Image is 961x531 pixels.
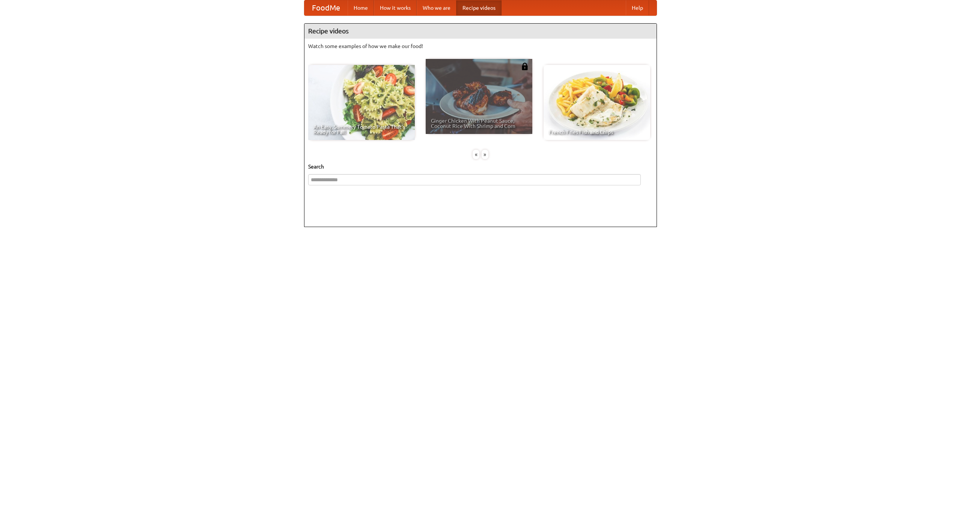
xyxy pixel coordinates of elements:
[417,0,456,15] a: Who we are
[521,63,529,70] img: 483408.png
[374,0,417,15] a: How it works
[304,24,657,39] h4: Recipe videos
[313,124,410,135] span: An Easy, Summery Tomato Pasta That's Ready for Fall
[473,150,479,159] div: «
[549,129,645,135] span: French Fries Fish and Chips
[308,163,653,170] h5: Search
[544,65,650,140] a: French Fries Fish and Chips
[482,150,488,159] div: »
[304,0,348,15] a: FoodMe
[456,0,502,15] a: Recipe videos
[348,0,374,15] a: Home
[308,42,653,50] p: Watch some examples of how we make our food!
[626,0,649,15] a: Help
[308,65,415,140] a: An Easy, Summery Tomato Pasta That's Ready for Fall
